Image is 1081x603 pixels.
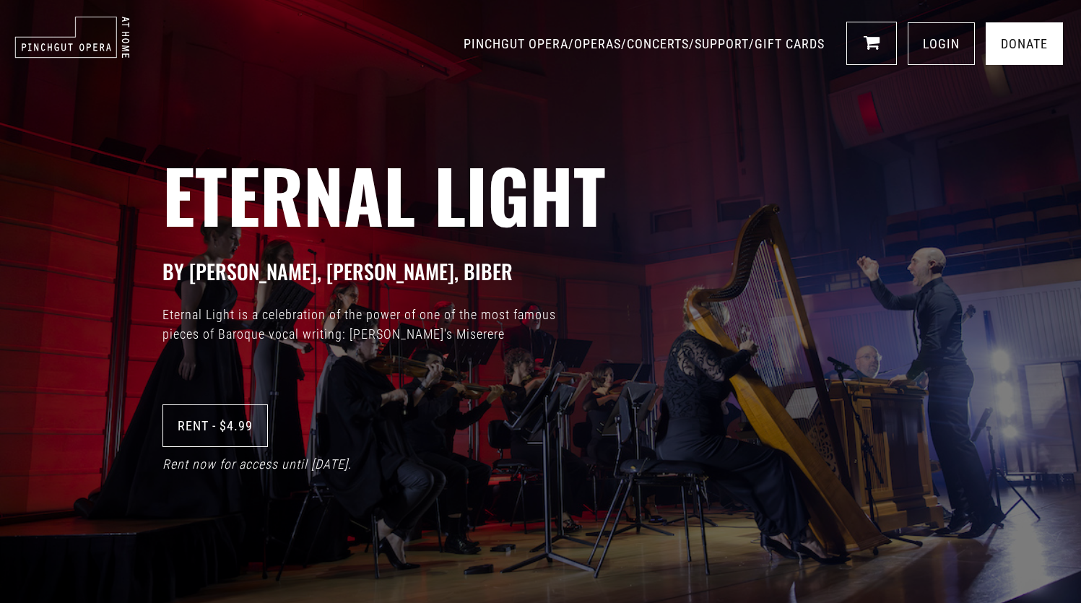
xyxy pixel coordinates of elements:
a: OPERAS [574,36,621,51]
i: Rent now for access until [DATE]. [162,456,352,472]
a: Rent - $4.99 [162,404,268,447]
a: LOGIN [908,22,975,65]
a: SUPPORT [695,36,749,51]
img: pinchgut_at_home_negative_logo.svg [14,16,130,58]
span: / / / / [464,36,828,51]
h2: Eternal Light [162,151,1081,238]
a: CONCERTS [627,36,689,51]
a: PINCHGUT OPERA [464,36,568,51]
a: GIFT CARDS [755,36,825,51]
p: Eternal Light is a celebration of the power of one of the most famous pieces of Baroque vocal wri... [162,305,596,344]
a: Donate [986,22,1063,65]
h3: BY [PERSON_NAME], [PERSON_NAME], Biber [162,259,1081,284]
